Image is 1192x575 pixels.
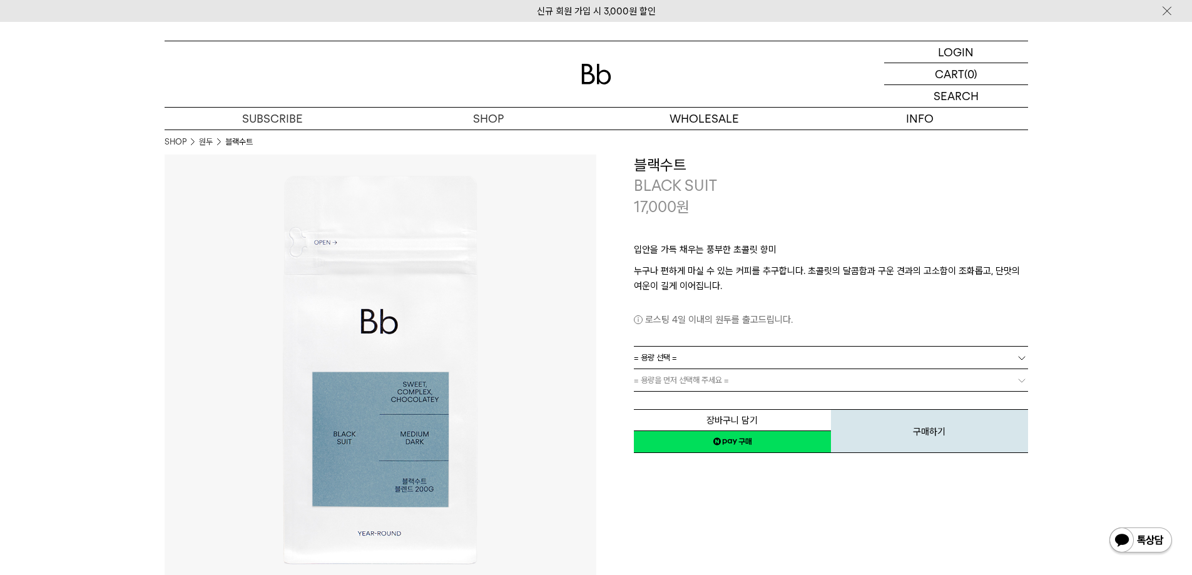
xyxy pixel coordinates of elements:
p: 입안을 가득 채우는 풍부한 초콜릿 향미 [634,242,1028,263]
p: 17,000 [634,196,690,218]
button: 장바구니 담기 [634,409,831,431]
a: 새창 [634,430,831,453]
img: 카카오톡 채널 1:1 채팅 버튼 [1108,526,1173,556]
img: 로고 [581,64,611,84]
a: CART (0) [884,63,1028,85]
p: WHOLESALE [596,108,812,130]
p: BLACK SUIT [634,175,1028,196]
a: SHOP [165,136,186,148]
p: (0) [964,63,977,84]
a: 도매 서비스 [596,130,812,151]
a: SUBSCRIBE [165,108,380,130]
span: 원 [676,198,690,216]
span: = 용량 선택 = [634,347,677,369]
p: INFO [812,108,1028,130]
h3: 블랙수트 [634,155,1028,176]
p: 누구나 편하게 마실 수 있는 커피를 추구합니다. 초콜릿의 달콤함과 구운 견과의 고소함이 조화롭고, 단맛의 여운이 길게 이어집니다. [634,263,1028,293]
p: LOGIN [938,41,974,63]
a: SHOP [380,108,596,130]
span: = 용량을 먼저 선택해 주세요 = [634,369,729,391]
p: SEARCH [934,85,979,107]
li: 블랙수트 [225,136,253,148]
p: CART [935,63,964,84]
a: 원두 [199,136,213,148]
p: 로스팅 4일 이내의 원두를 출고드립니다. [634,312,1028,327]
button: 구매하기 [831,409,1028,453]
a: LOGIN [884,41,1028,63]
a: 신규 회원 가입 시 3,000원 할인 [537,6,656,17]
